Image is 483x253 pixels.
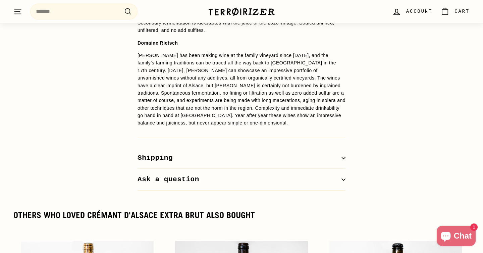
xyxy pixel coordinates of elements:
[13,211,470,220] div: Others who loved Crémant d'Alsace Extra Brut also bought
[138,169,345,191] button: Ask a question
[435,226,478,248] inbox-online-store-chat: Shopify online store chat
[388,2,436,21] a: Account
[406,8,432,15] span: Account
[138,147,345,169] button: Shipping
[138,53,345,126] span: [PERSON_NAME] has been making wine at the family vineyard since [DATE], and the family’s farming ...
[454,8,470,15] span: Cart
[138,40,178,46] strong: Domaine Rietsch
[436,2,474,21] a: Cart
